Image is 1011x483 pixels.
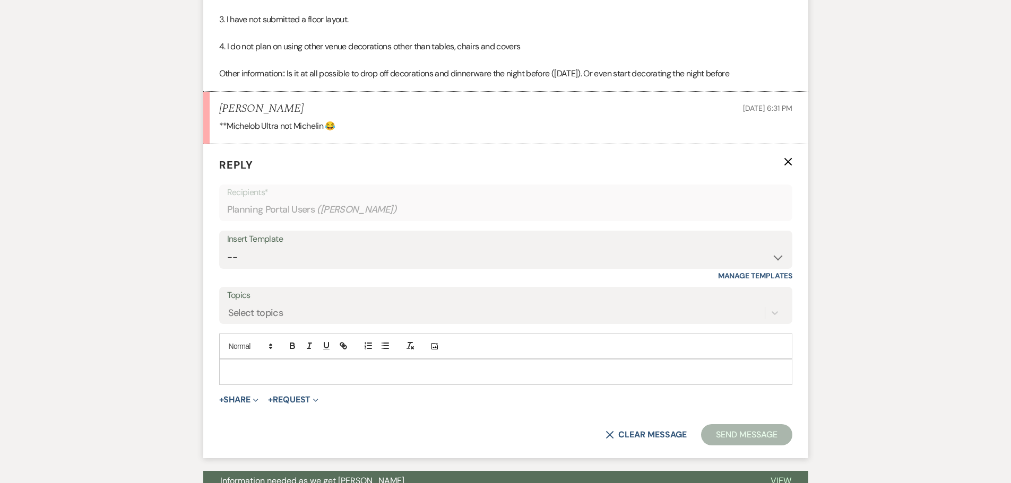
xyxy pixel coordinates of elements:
button: Share [219,396,259,404]
span: [DATE] 6:31 PM [743,103,792,113]
p: **Michelob Ultra not Michelin 😂 [219,119,792,133]
span: Reply [219,158,253,172]
p: Other information:: Is it at all possible to drop off decorations and dinnerware the night before... [219,67,792,81]
div: Insert Template [227,232,784,247]
button: Clear message [606,431,686,439]
h5: [PERSON_NAME] [219,102,304,116]
a: Manage Templates [718,271,792,280]
p: Recipients* [227,186,784,199]
span: + [219,396,224,404]
p: 4. I do not plan on using other venue decorations other than tables, chairs and covers [219,40,792,54]
div: Planning Portal Users [227,199,784,220]
button: Send Message [701,424,792,445]
button: Request [268,396,318,404]
span: + [268,396,273,404]
span: ( [PERSON_NAME] ) [317,203,396,217]
p: 3. I have not submitted a floor layout. [219,13,792,27]
div: Select topics [228,306,283,320]
label: Topics [227,288,784,303]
